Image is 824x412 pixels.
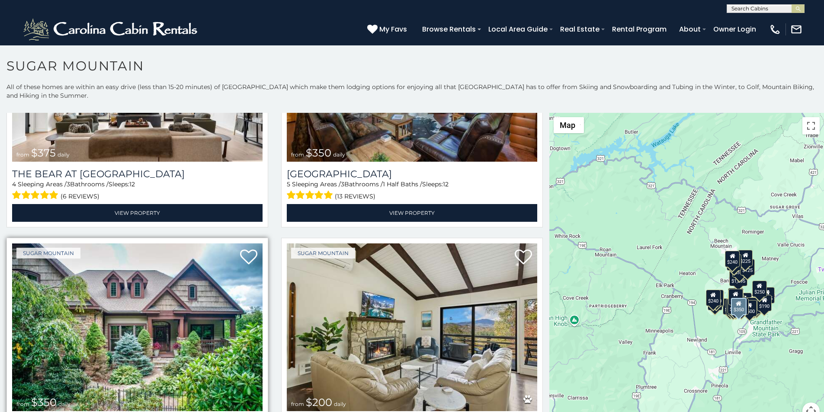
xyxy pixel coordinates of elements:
span: daily [334,401,346,407]
a: My Favs [367,24,409,35]
a: Add to favorites [515,249,532,267]
div: $195 [747,297,761,314]
span: $200 [306,396,332,409]
a: Browse Rentals [418,22,480,37]
span: from [291,401,304,407]
span: from [16,401,29,407]
div: $190 [728,288,743,304]
a: Sweet Dreams Are Made Of Skis from $200 daily [287,243,537,411]
div: $190 [757,295,772,311]
h3: Grouse Moor Lodge [287,168,537,180]
a: View Property [12,204,263,222]
div: $240 [706,290,721,306]
a: Owner Login [709,22,760,37]
span: 5 [287,180,290,188]
span: 1 Half Baths / [383,180,422,188]
a: Sugar Mountain [16,248,80,259]
a: About [675,22,705,37]
span: $350 [31,396,57,409]
div: $175 [728,298,742,314]
span: daily [58,151,70,158]
div: $240 [725,251,740,267]
div: $250 [752,281,767,297]
div: $300 [728,289,743,305]
span: (13 reviews) [335,191,375,202]
div: $1,095 [729,270,747,286]
img: White-1-2.png [22,16,201,42]
h3: The Bear At Sugar Mountain [12,168,263,180]
span: (6 reviews) [61,191,99,202]
div: $125 [740,259,755,275]
img: mail-regular-white.png [790,23,802,35]
div: $500 [742,300,757,316]
span: Map [560,121,575,130]
button: Toggle fullscreen view [802,117,820,134]
div: $155 [760,287,775,303]
div: $200 [737,293,752,309]
div: $155 [726,299,741,315]
a: View Property [287,204,537,222]
div: Sleeping Areas / Bathrooms / Sleeps: [287,180,537,202]
div: $225 [738,250,753,266]
button: Change map style [554,117,584,133]
div: $350 [731,298,747,315]
img: Sweet Dreams Are Made Of Skis [287,243,537,411]
a: Real Estate [556,22,604,37]
a: The Bear At [GEOGRAPHIC_DATA] [12,168,263,180]
a: [GEOGRAPHIC_DATA] [287,168,537,180]
span: 12 [443,180,449,188]
div: Sleeping Areas / Bathrooms / Sleeps: [12,180,263,202]
img: phone-regular-white.png [769,23,781,35]
span: $375 [31,147,56,159]
span: $350 [306,147,331,159]
img: Birds Nest On Sugar Mountain [12,243,263,411]
a: Add to favorites [240,249,257,267]
span: from [291,151,304,158]
span: 4 [12,180,16,188]
span: daily [58,401,71,407]
span: 12 [129,180,135,188]
span: My Favs [379,24,407,35]
a: Local Area Guide [484,22,552,37]
span: daily [333,151,345,158]
a: Birds Nest On Sugar Mountain from $350 daily [12,243,263,411]
a: Sugar Mountain [291,248,355,259]
span: 3 [341,180,344,188]
span: 3 [67,180,70,188]
a: Rental Program [608,22,671,37]
span: from [16,151,29,158]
